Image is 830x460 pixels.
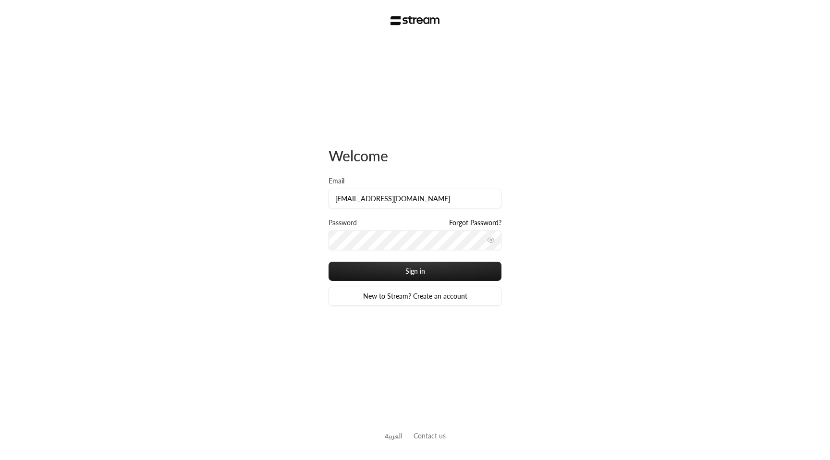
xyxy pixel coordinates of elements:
button: Sign in [329,262,501,281]
a: Contact us [414,432,446,440]
button: toggle password visibility [483,232,499,248]
a: Forgot Password? [449,218,501,228]
img: Stream Logo [391,16,440,25]
a: New to Stream? Create an account [329,287,501,306]
span: Welcome [329,147,388,164]
label: Password [329,218,357,228]
button: Contact us [414,431,446,441]
label: Email [329,176,344,186]
a: العربية [385,427,402,445]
